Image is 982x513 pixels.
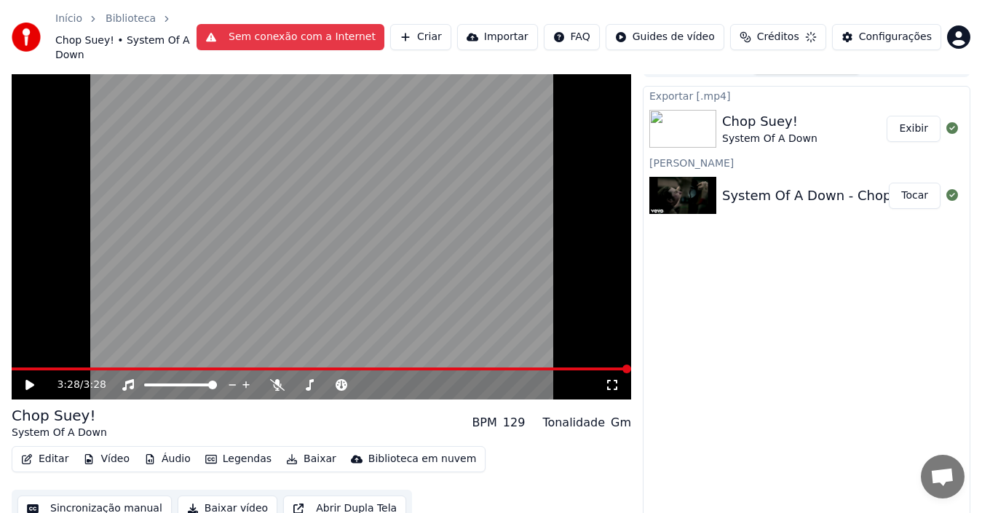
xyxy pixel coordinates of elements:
button: Guides de vídeo [606,24,724,50]
div: System Of A Down [722,132,817,146]
div: [PERSON_NAME] [644,154,970,171]
div: Configurações [859,30,932,44]
a: Biblioteca [106,12,156,26]
button: Tocar [889,183,941,209]
button: FAQ [544,24,600,50]
div: Chop Suey! [12,405,107,426]
button: Exibir [887,116,941,142]
div: System Of A Down [12,426,107,440]
div: BPM [472,414,496,432]
button: Vídeo [77,449,135,469]
div: 129 [503,414,526,432]
button: Legendas [199,449,277,469]
div: Chop Suey! [722,111,817,132]
div: / [57,378,92,392]
button: Configurações [832,24,941,50]
div: Biblioteca em nuvem [368,452,477,466]
span: Chop Suey! • System Of A Down [55,33,197,63]
button: Editar [15,449,74,469]
img: youka [12,23,41,52]
span: 3:28 [57,378,79,392]
a: Início [55,12,82,26]
button: Baixar [280,449,342,469]
button: Sem conexão com a Internet [197,24,384,50]
div: Exportar [.mp4] [644,87,970,104]
div: Tonalidade [542,414,605,432]
button: Criar [390,24,451,50]
button: Áudio [138,449,197,469]
button: Importar [457,24,538,50]
a: Bate-papo aberto [921,455,965,498]
span: 3:28 [84,378,106,392]
button: Créditos [730,24,826,50]
nav: breadcrumb [55,12,197,63]
div: System Of A Down - Chop Suey! [722,186,933,206]
span: Créditos [757,30,799,44]
div: Gm [611,414,631,432]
